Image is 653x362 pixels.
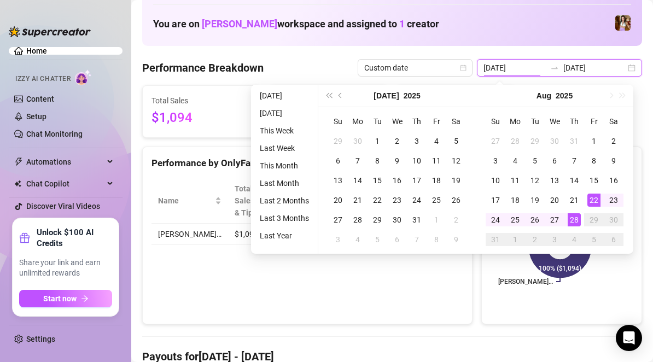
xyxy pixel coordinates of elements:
[328,131,348,151] td: 2025-06-29
[387,151,407,171] td: 2025-07-09
[142,60,264,75] h4: Performance Breakdown
[410,213,423,226] div: 31
[568,213,581,226] div: 28
[568,135,581,148] div: 31
[509,194,522,207] div: 18
[328,151,348,171] td: 2025-07-06
[351,174,364,187] div: 14
[255,107,313,120] li: [DATE]
[564,112,584,131] th: Th
[430,194,443,207] div: 25
[525,230,545,249] td: 2025-09-02
[410,135,423,148] div: 3
[483,62,546,74] input: Start date
[489,154,502,167] div: 3
[568,174,581,187] div: 14
[348,210,368,230] td: 2025-07-28
[151,108,252,129] span: $1,094
[368,171,387,190] td: 2025-07-15
[545,190,564,210] td: 2025-08-20
[604,210,623,230] td: 2025-08-30
[430,174,443,187] div: 18
[348,190,368,210] td: 2025-07-21
[446,171,466,190] td: 2025-07-19
[407,112,427,131] th: Th
[587,194,600,207] div: 22
[548,174,561,187] div: 13
[255,124,313,137] li: This Week
[460,65,467,71] span: calendar
[528,154,541,167] div: 5
[604,230,623,249] td: 2025-09-06
[351,213,364,226] div: 28
[545,112,564,131] th: We
[348,171,368,190] td: 2025-07-14
[509,233,522,246] div: 1
[489,213,502,226] div: 24
[404,85,421,107] button: Choose a year
[545,230,564,249] td: 2025-09-03
[14,180,21,188] img: Chat Copilot
[568,233,581,246] div: 4
[228,224,275,245] td: $1,094
[328,210,348,230] td: 2025-07-27
[607,154,620,167] div: 9
[607,213,620,226] div: 30
[19,232,30,243] span: gift
[387,230,407,249] td: 2025-08-06
[525,190,545,210] td: 2025-08-19
[81,295,89,302] span: arrow-right
[26,202,100,211] a: Discover Viral Videos
[604,190,623,210] td: 2025-08-23
[430,233,443,246] div: 8
[525,171,545,190] td: 2025-08-12
[427,112,446,131] th: Fr
[14,157,23,166] span: thunderbolt
[564,230,584,249] td: 2025-09-04
[255,89,313,102] li: [DATE]
[368,131,387,151] td: 2025-07-01
[450,135,463,148] div: 5
[604,151,623,171] td: 2025-08-09
[407,171,427,190] td: 2025-07-17
[390,135,404,148] div: 2
[604,131,623,151] td: 2025-08-02
[328,190,348,210] td: 2025-07-20
[446,151,466,171] td: 2025-07-12
[387,171,407,190] td: 2025-07-16
[489,135,502,148] div: 27
[371,213,384,226] div: 29
[528,233,541,246] div: 2
[450,213,463,226] div: 2
[390,174,404,187] div: 16
[505,210,525,230] td: 2025-08-25
[410,154,423,167] div: 10
[348,230,368,249] td: 2025-08-04
[368,151,387,171] td: 2025-07-08
[486,230,505,249] td: 2025-08-31
[430,135,443,148] div: 4
[387,112,407,131] th: We
[548,213,561,226] div: 27
[607,135,620,148] div: 2
[26,175,104,192] span: Chat Copilot
[374,85,399,107] button: Choose a month
[407,151,427,171] td: 2025-07-10
[368,112,387,131] th: Tu
[255,159,313,172] li: This Month
[399,18,405,30] span: 1
[335,85,347,107] button: Previous month (PageUp)
[387,210,407,230] td: 2025-07-30
[450,174,463,187] div: 19
[331,174,345,187] div: 13
[387,190,407,210] td: 2025-07-23
[548,233,561,246] div: 3
[368,230,387,249] td: 2025-08-05
[26,153,104,171] span: Automations
[390,233,404,246] div: 6
[450,154,463,167] div: 12
[390,213,404,226] div: 30
[427,190,446,210] td: 2025-07-25
[525,112,545,131] th: Tu
[537,85,551,107] button: Choose a month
